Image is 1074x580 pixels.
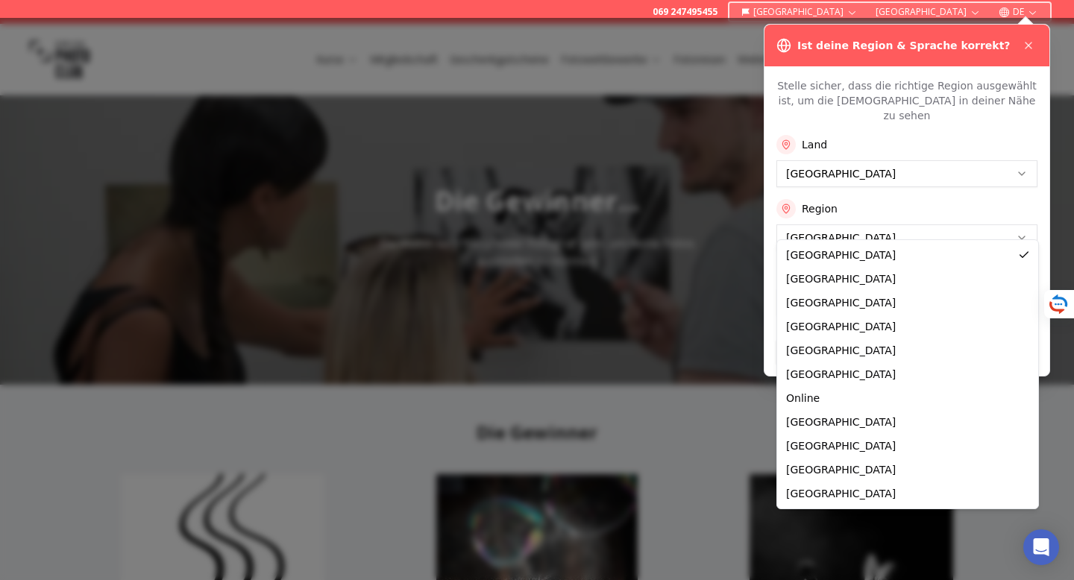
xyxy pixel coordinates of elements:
span: [GEOGRAPHIC_DATA] [786,488,896,499]
span: [GEOGRAPHIC_DATA] [786,273,896,285]
span: [GEOGRAPHIC_DATA] [786,416,896,428]
span: [GEOGRAPHIC_DATA] [786,344,896,356]
span: [GEOGRAPHIC_DATA] [786,440,896,452]
span: [GEOGRAPHIC_DATA] [786,321,896,332]
span: [GEOGRAPHIC_DATA] [786,297,896,309]
span: Online [786,392,820,404]
span: [GEOGRAPHIC_DATA] [786,368,896,380]
span: [GEOGRAPHIC_DATA] [786,464,896,476]
span: [GEOGRAPHIC_DATA] [786,249,896,261]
